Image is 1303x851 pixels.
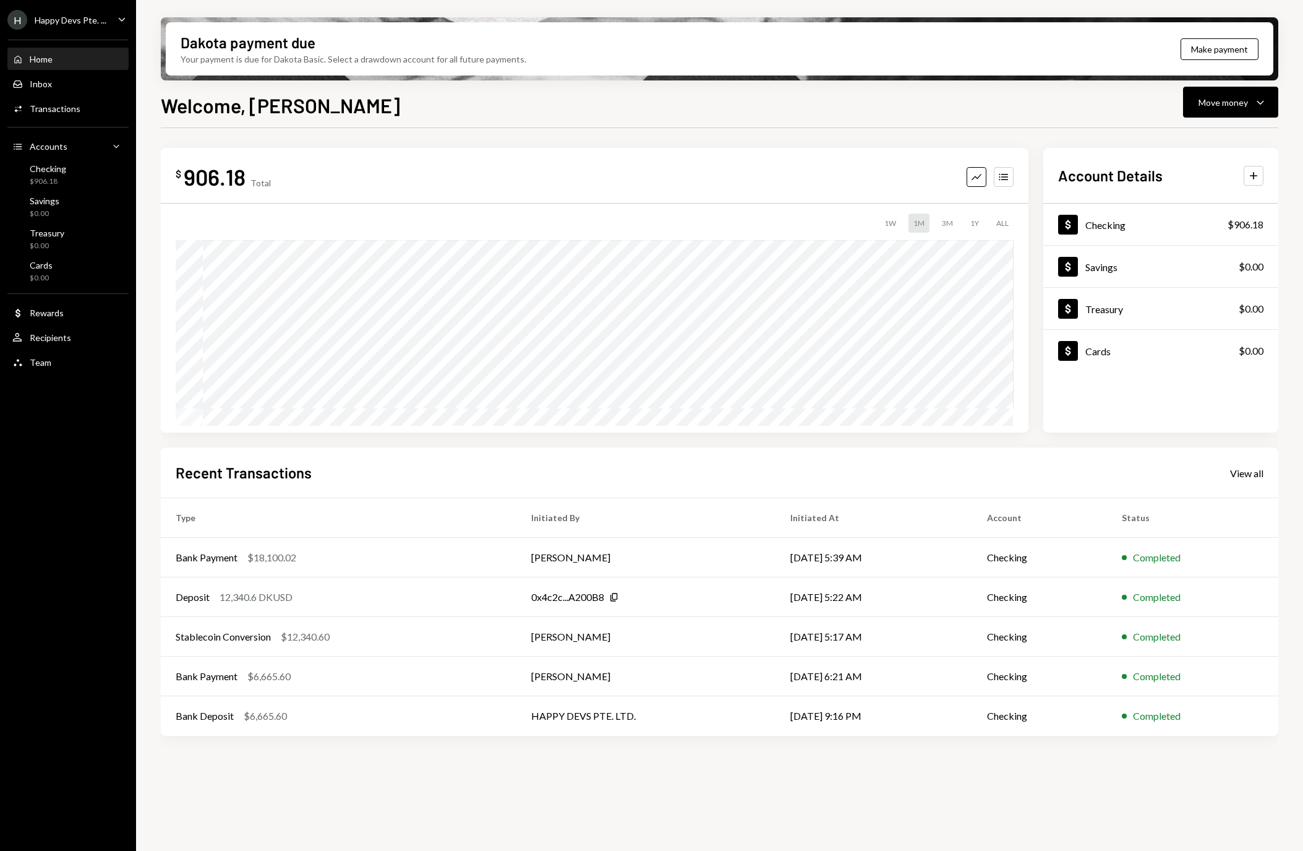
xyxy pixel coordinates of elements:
td: [DATE] 9:16 PM [775,696,972,736]
h2: Recent Transactions [176,462,312,483]
div: 1Y [965,214,984,233]
div: ALL [991,214,1014,233]
div: View all [1230,467,1263,480]
div: Cards [30,260,53,270]
div: $0.00 [1239,259,1263,274]
div: Completed [1133,629,1181,644]
a: Recipients [7,326,129,348]
div: $906.18 [30,176,66,187]
div: $18,100.02 [247,550,296,565]
div: $12,340.60 [281,629,330,644]
div: $0.00 [1239,343,1263,358]
div: 1W [879,214,901,233]
div: Dakota payment due [181,32,315,53]
a: Checking$906.18 [7,160,129,189]
div: 906.18 [184,163,246,191]
div: Bank Deposit [176,709,234,724]
div: Your payment is due for Dakota Basic. Select a drawdown account for all future payments. [181,53,526,66]
div: Treasury [1085,303,1123,315]
div: 1M [908,214,929,233]
td: [DATE] 5:17 AM [775,617,972,657]
div: Recipients [30,332,71,343]
a: Savings$0.00 [1043,246,1278,287]
div: Bank Payment [176,550,237,565]
td: Checking [972,617,1108,657]
th: Status [1107,498,1278,538]
a: Checking$906.18 [1043,204,1278,245]
a: Rewards [7,301,129,324]
a: Transactions [7,97,129,119]
td: [DATE] 5:22 AM [775,577,972,617]
button: Make payment [1181,38,1258,60]
div: Bank Payment [176,669,237,684]
th: Account [972,498,1108,538]
div: Rewards [30,308,64,318]
a: Treasury$0.00 [1043,288,1278,329]
a: Savings$0.00 [7,192,129,222]
div: Completed [1133,550,1181,565]
td: Checking [972,538,1108,577]
td: HAPPY DEVS PTE. LTD. [516,696,776,736]
div: $ [176,168,181,180]
div: Move money [1198,96,1248,109]
div: 0x4c2c...A200B8 [531,590,604,605]
div: Happy Devs Pte. ... [35,15,106,25]
div: $0.00 [30,241,64,251]
div: Accounts [30,141,67,152]
div: 12,340.6 DKUSD [220,590,293,605]
div: Completed [1133,590,1181,605]
div: H [7,10,27,30]
div: Transactions [30,103,80,114]
td: Checking [972,657,1108,696]
div: $6,665.60 [244,709,287,724]
div: Checking [30,163,66,174]
div: $0.00 [1239,301,1263,316]
div: $6,665.60 [247,669,291,684]
div: Team [30,357,51,368]
a: View all [1230,466,1263,480]
div: Treasury [30,228,64,238]
div: Completed [1133,669,1181,684]
th: Initiated By [516,498,776,538]
a: Team [7,351,129,373]
div: Total [250,178,271,188]
a: Cards$0.00 [7,256,129,286]
td: [PERSON_NAME] [516,657,776,696]
th: Initiated At [775,498,972,538]
div: $906.18 [1228,217,1263,232]
div: Savings [30,196,59,206]
div: Inbox [30,79,52,89]
td: Checking [972,577,1108,617]
div: 3M [937,214,958,233]
div: Completed [1133,709,1181,724]
td: [PERSON_NAME] [516,538,776,577]
div: Checking [1085,219,1126,231]
a: Inbox [7,72,129,95]
div: Savings [1085,261,1117,273]
h2: Account Details [1058,165,1163,186]
div: $0.00 [30,273,53,283]
th: Type [161,498,516,538]
div: Home [30,54,53,64]
a: Treasury$0.00 [7,224,129,254]
td: [DATE] 6:21 AM [775,657,972,696]
td: [DATE] 5:39 AM [775,538,972,577]
div: $0.00 [30,209,59,219]
a: Cards$0.00 [1043,330,1278,371]
button: Move money [1183,87,1278,118]
div: Stablecoin Conversion [176,629,271,644]
div: Deposit [176,590,210,605]
a: Home [7,48,129,70]
h1: Welcome, [PERSON_NAME] [161,93,400,118]
td: [PERSON_NAME] [516,617,776,657]
td: Checking [972,696,1108,736]
div: Cards [1085,345,1111,357]
a: Accounts [7,135,129,157]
